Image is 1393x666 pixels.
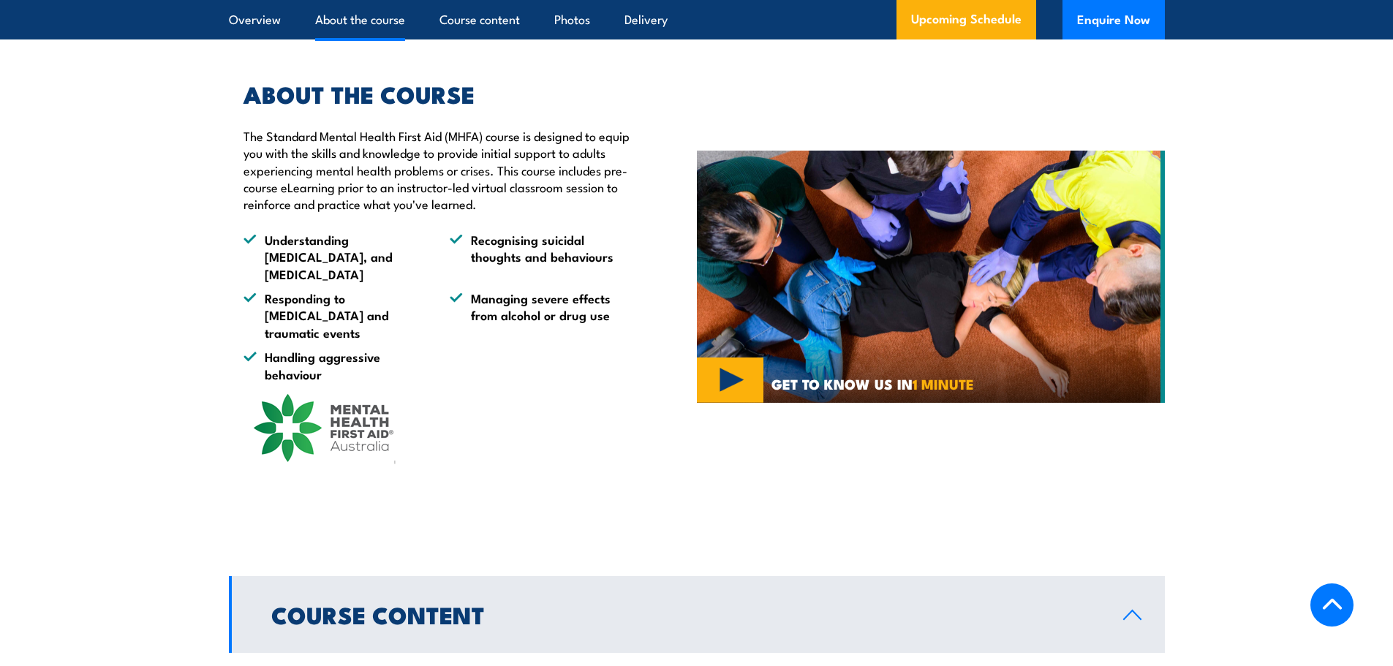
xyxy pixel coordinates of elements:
p: The Standard Mental Health First Aid (MHFA) course is designed to equip you with the skills and k... [244,127,630,213]
span: GET TO KNOW US IN [771,377,974,390]
li: Handling aggressive behaviour [244,348,423,382]
strong: 1 MINUTE [913,373,974,394]
h2: Course Content [271,604,1100,624]
li: Responding to [MEDICAL_DATA] and traumatic events [244,290,423,341]
li: Managing severe effects from alcohol or drug use [450,290,630,341]
h2: ABOUT THE COURSE [244,83,630,104]
li: Understanding [MEDICAL_DATA], and [MEDICAL_DATA] [244,231,423,282]
li: Recognising suicidal thoughts and behaviours [450,231,630,282]
a: Course Content [229,576,1165,653]
img: Website Video Tile (1) [697,151,1165,404]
